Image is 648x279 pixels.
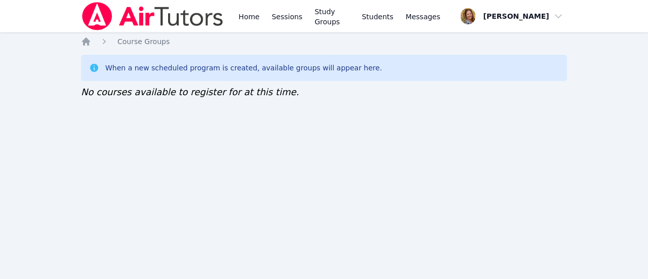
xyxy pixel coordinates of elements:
[117,36,170,47] a: Course Groups
[81,2,224,30] img: Air Tutors
[406,12,440,22] span: Messages
[81,36,567,47] nav: Breadcrumb
[105,63,382,73] div: When a new scheduled program is created, available groups will appear here.
[117,37,170,46] span: Course Groups
[81,87,299,97] span: No courses available to register for at this time.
